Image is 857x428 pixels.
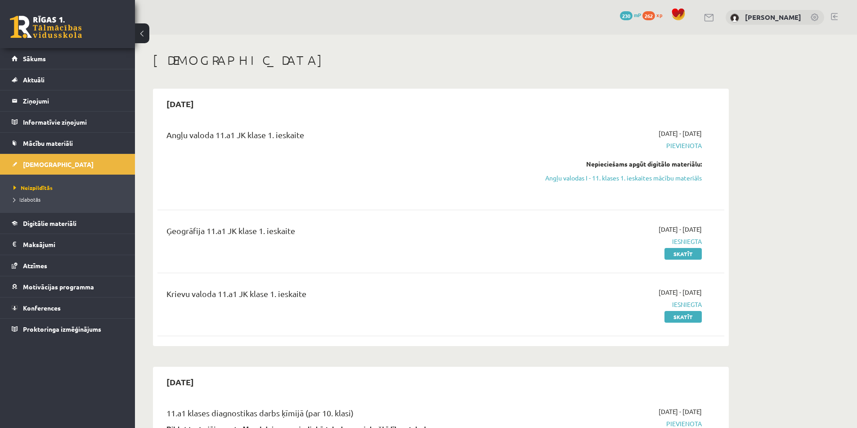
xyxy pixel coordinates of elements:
[620,11,641,18] a: 230 mP
[12,319,124,339] a: Proktoringa izmēģinājums
[12,133,124,153] a: Mācību materiāli
[166,225,519,241] div: Ģeogrāfija 11.a1 JK klase 1. ieskaite
[23,160,94,168] span: [DEMOGRAPHIC_DATA]
[730,14,739,23] img: Kate Buliņa
[23,304,61,312] span: Konferences
[10,16,82,38] a: Rīgas 1. Tālmācības vidusskola
[656,11,662,18] span: xp
[23,112,124,132] legend: Informatīvie ziņojumi
[12,69,124,90] a: Aktuāli
[12,234,124,255] a: Maksājumi
[642,11,655,20] span: 262
[166,129,519,145] div: Angļu valoda 11.a1 JK klase 1. ieskaite
[642,11,667,18] a: 262 xp
[23,76,45,84] span: Aktuāli
[166,288,519,304] div: Krievu valoda 11.a1 JK klase 1. ieskaite
[620,11,633,20] span: 230
[12,90,124,111] a: Ziņojumi
[12,297,124,318] a: Konferences
[532,141,702,150] span: Pievienota
[166,407,519,423] div: 11.a1 klases diagnostikas darbs ķīmijā (par 10. klasi)
[13,196,40,203] span: Izlabotās
[23,283,94,291] span: Motivācijas programma
[12,48,124,69] a: Sākums
[157,371,203,392] h2: [DATE]
[23,90,124,111] legend: Ziņojumi
[13,195,126,203] a: Izlabotās
[23,54,46,63] span: Sākums
[12,112,124,132] a: Informatīvie ziņojumi
[532,237,702,246] span: Iesniegta
[13,184,126,192] a: Neizpildītās
[12,255,124,276] a: Atzīmes
[12,213,124,234] a: Digitālie materiāli
[23,261,47,270] span: Atzīmes
[23,234,124,255] legend: Maksājumi
[745,13,801,22] a: [PERSON_NAME]
[23,219,76,227] span: Digitālie materiāli
[659,407,702,416] span: [DATE] - [DATE]
[153,53,729,68] h1: [DEMOGRAPHIC_DATA]
[532,300,702,309] span: Iesniegta
[659,129,702,138] span: [DATE] - [DATE]
[664,248,702,260] a: Skatīt
[23,325,101,333] span: Proktoringa izmēģinājums
[664,311,702,323] a: Skatīt
[157,93,203,114] h2: [DATE]
[532,173,702,183] a: Angļu valodas I - 11. klases 1. ieskaites mācību materiāls
[532,159,702,169] div: Nepieciešams apgūt digitālo materiālu:
[23,139,73,147] span: Mācību materiāli
[659,288,702,297] span: [DATE] - [DATE]
[12,276,124,297] a: Motivācijas programma
[13,184,53,191] span: Neizpildītās
[659,225,702,234] span: [DATE] - [DATE]
[12,154,124,175] a: [DEMOGRAPHIC_DATA]
[634,11,641,18] span: mP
